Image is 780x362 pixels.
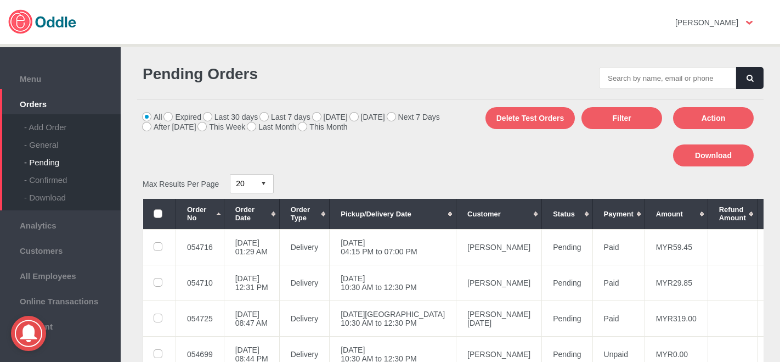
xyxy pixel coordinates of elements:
[5,269,115,281] span: All Employees
[581,107,662,129] button: Filter
[542,300,592,336] td: Pending
[5,218,115,230] span: Analytics
[5,97,115,109] span: Orders
[592,199,645,229] th: Payment
[675,18,738,27] strong: [PERSON_NAME]
[592,265,645,300] td: Paid
[224,300,279,336] td: [DATE] 08:47 AM
[5,319,115,331] span: Account
[24,167,121,185] div: - Confirmed
[5,294,115,306] span: Online Transactions
[176,265,224,300] td: 054710
[592,300,645,336] td: Paid
[24,185,121,202] div: - Download
[224,199,279,229] th: Order Date
[599,67,736,89] input: Search by name, email or phone
[176,199,224,229] th: Order No
[456,265,542,300] td: [PERSON_NAME]
[645,229,708,265] td: MYR59.45
[456,229,542,265] td: [PERSON_NAME]
[645,300,708,336] td: MYR319.00
[542,199,592,229] th: Status
[279,265,330,300] td: Delivery
[24,114,121,132] div: - Add Order
[204,113,258,121] label: Last 30 days
[176,300,224,336] td: 054725
[24,132,121,149] div: - General
[313,113,348,121] label: [DATE]
[279,199,330,229] th: Order Type
[330,265,456,300] td: [DATE] 10:30 AM to 12:30 PM
[5,71,115,83] span: Menu
[645,265,708,300] td: MYR29.85
[485,107,575,129] button: Delete Test Orders
[279,300,330,336] td: Delivery
[708,199,757,229] th: Refund Amount
[298,122,347,131] label: This Month
[247,122,296,131] label: Last Month
[164,113,201,121] label: Expired
[330,300,456,336] td: [DATE][GEOGRAPHIC_DATA] 10:30 AM to 12:30 PM
[387,113,440,121] label: Next 7 Days
[330,199,456,229] th: Pickup/Delivery Date
[24,149,121,167] div: - Pending
[456,300,542,336] td: [PERSON_NAME][DATE]
[350,113,385,121] label: [DATE]
[198,122,245,131] label: This Week
[143,113,162,121] label: All
[456,199,542,229] th: Customer
[542,265,592,300] td: Pending
[330,229,456,265] td: [DATE] 04:15 PM to 07:00 PM
[143,179,219,188] span: Max Results Per Page
[746,21,753,25] img: user-option-arrow.png
[143,122,196,131] label: After [DATE]
[260,113,310,121] label: Last 7 days
[645,199,708,229] th: Amount
[5,243,115,255] span: Customers
[143,65,445,83] h1: Pending Orders
[224,265,279,300] td: [DATE] 12:31 PM
[592,229,645,265] td: Paid
[279,229,330,265] td: Delivery
[224,229,279,265] td: [DATE] 01:29 AM
[542,229,592,265] td: Pending
[673,107,754,129] button: Action
[176,229,224,265] td: 054716
[673,144,754,166] button: Download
